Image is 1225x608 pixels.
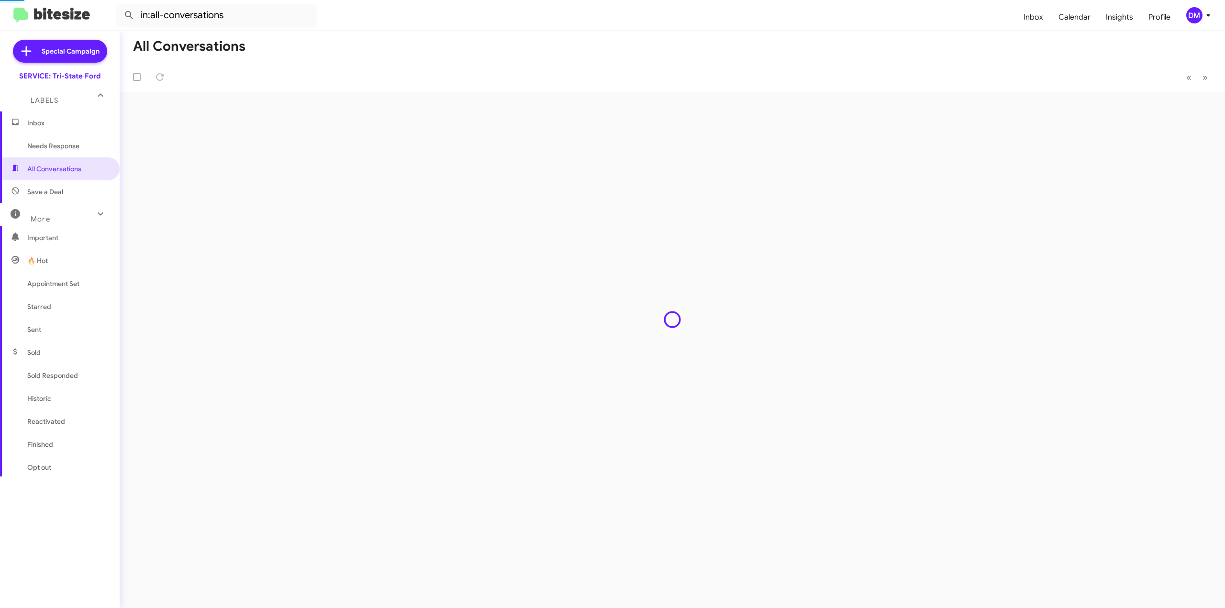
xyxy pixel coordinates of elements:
[27,118,109,128] span: Inbox
[27,440,53,449] span: Finished
[1051,3,1098,31] a: Calendar
[27,348,41,357] span: Sold
[1186,71,1192,83] span: «
[13,40,107,63] a: Special Campaign
[31,96,58,105] span: Labels
[27,417,65,426] span: Reactivated
[1186,7,1203,23] div: DM
[27,141,109,151] span: Needs Response
[116,4,317,27] input: Search
[42,46,100,56] span: Special Campaign
[27,394,51,403] span: Historic
[27,233,109,243] span: Important
[1016,3,1051,31] a: Inbox
[27,302,51,311] span: Starred
[1203,71,1208,83] span: »
[27,463,51,472] span: Opt out
[1098,3,1141,31] a: Insights
[27,279,79,288] span: Appointment Set
[27,371,78,380] span: Sold Responded
[27,256,48,265] span: 🔥 Hot
[27,164,81,174] span: All Conversations
[27,325,41,334] span: Sent
[19,71,100,81] div: SERVICE: Tri-State Ford
[1180,67,1197,87] button: Previous
[1141,3,1178,31] a: Profile
[133,39,245,54] h1: All Conversations
[1197,67,1214,87] button: Next
[31,215,50,223] span: More
[1178,7,1214,23] button: DM
[27,187,63,197] span: Save a Deal
[1181,67,1214,87] nav: Page navigation example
